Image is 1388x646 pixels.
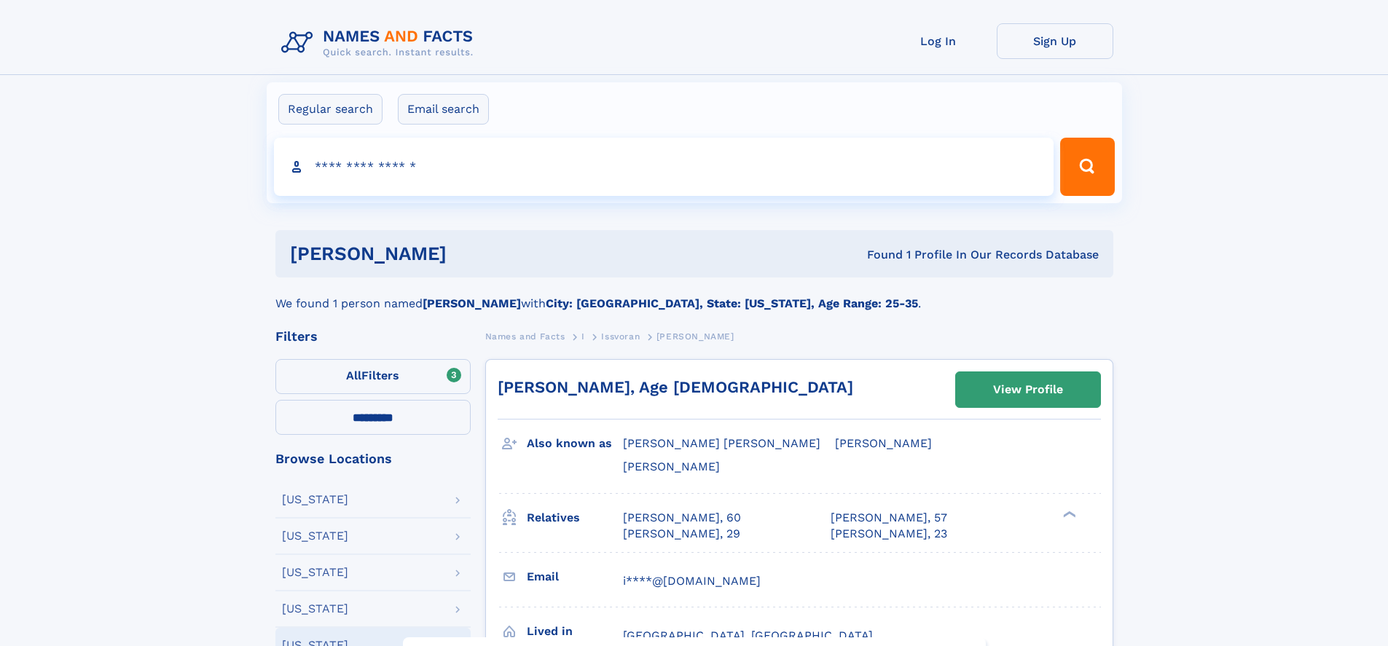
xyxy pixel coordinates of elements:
a: Names and Facts [485,327,565,345]
div: ❯ [1059,509,1077,519]
span: [GEOGRAPHIC_DATA], [GEOGRAPHIC_DATA] [623,629,873,642]
div: [US_STATE] [282,567,348,578]
span: All [346,369,361,382]
span: [PERSON_NAME] [623,460,720,473]
a: Sign Up [997,23,1113,59]
a: View Profile [956,372,1100,407]
h3: Lived in [527,619,623,644]
div: [US_STATE] [282,530,348,542]
img: Logo Names and Facts [275,23,485,63]
a: [PERSON_NAME], 60 [623,510,741,526]
span: [PERSON_NAME] [656,331,734,342]
h3: Relatives [527,505,623,530]
h1: [PERSON_NAME] [290,245,657,263]
h3: Email [527,564,623,589]
span: [PERSON_NAME] [835,436,932,450]
div: [US_STATE] [282,494,348,505]
div: Browse Locations [275,452,471,465]
button: Search Button [1060,138,1114,196]
a: I [581,327,585,345]
div: We found 1 person named with . [275,277,1113,312]
input: search input [274,138,1054,196]
b: [PERSON_NAME] [423,296,521,310]
a: [PERSON_NAME], 23 [831,526,947,542]
a: [PERSON_NAME], 57 [831,510,947,526]
span: Issvoran [601,331,640,342]
b: City: [GEOGRAPHIC_DATA], State: [US_STATE], Age Range: 25-35 [546,296,918,310]
span: I [581,331,585,342]
div: Filters [275,330,471,343]
div: [US_STATE] [282,603,348,615]
a: Issvoran [601,327,640,345]
label: Email search [398,94,489,125]
a: [PERSON_NAME], Age [DEMOGRAPHIC_DATA] [498,378,853,396]
div: View Profile [993,373,1063,406]
label: Regular search [278,94,383,125]
a: [PERSON_NAME], 29 [623,526,740,542]
h3: Also known as [527,431,623,456]
div: Found 1 Profile In Our Records Database [656,247,1099,263]
label: Filters [275,359,471,394]
a: Log In [880,23,997,59]
span: [PERSON_NAME] [PERSON_NAME] [623,436,820,450]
